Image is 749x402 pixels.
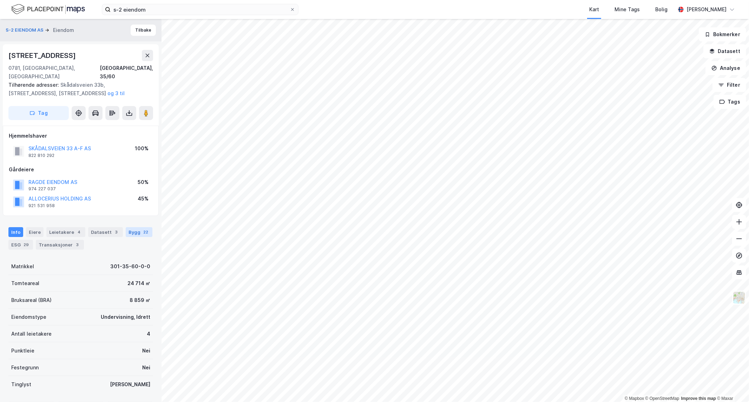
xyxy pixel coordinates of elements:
[135,144,149,153] div: 100%
[11,296,52,304] div: Bruksareal (BRA)
[26,227,44,237] div: Eiere
[131,25,156,36] button: Tilbake
[6,27,45,34] button: S-2 EIENDOM AS
[36,240,84,250] div: Transaksjoner
[142,347,150,355] div: Nei
[147,330,150,338] div: 4
[645,396,679,401] a: OpenStreetMap
[101,313,150,321] div: Undervisning, Idrett
[46,227,85,237] div: Leietakere
[703,44,746,58] button: Datasett
[681,396,716,401] a: Improve this map
[8,50,77,61] div: [STREET_ADDRESS]
[8,81,147,98] div: Skådalsveien 33b, [STREET_ADDRESS], [STREET_ADDRESS]
[113,229,120,236] div: 3
[705,61,746,75] button: Analyse
[138,178,149,186] div: 50%
[589,5,599,14] div: Kart
[625,396,644,401] a: Mapbox
[28,186,56,192] div: 974 227 037
[11,347,34,355] div: Punktleie
[100,64,153,81] div: [GEOGRAPHIC_DATA], 35/60
[28,203,55,209] div: 921 531 958
[11,363,39,372] div: Festegrunn
[74,241,81,248] div: 3
[11,279,39,288] div: Tomteareal
[142,229,150,236] div: 22
[142,363,150,372] div: Nei
[714,368,749,402] div: Kontrollprogram for chat
[686,5,727,14] div: [PERSON_NAME]
[75,229,83,236] div: 4
[714,95,746,109] button: Tags
[11,3,85,15] img: logo.f888ab2527a4732fd821a326f86c7f29.svg
[8,82,60,88] span: Tilhørende adresser:
[127,279,150,288] div: 24 714 ㎡
[699,27,746,41] button: Bokmerker
[8,106,69,120] button: Tag
[8,227,23,237] div: Info
[714,368,749,402] iframe: Chat Widget
[615,5,640,14] div: Mine Tags
[9,132,153,140] div: Hjemmelshaver
[11,330,52,338] div: Antall leietakere
[138,195,149,203] div: 45%
[130,296,150,304] div: 8 859 ㎡
[655,5,668,14] div: Bolig
[126,227,152,237] div: Bygg
[8,240,33,250] div: ESG
[53,26,74,34] div: Eiendom
[28,153,54,158] div: 822 810 292
[8,64,100,81] div: 0781, [GEOGRAPHIC_DATA], [GEOGRAPHIC_DATA]
[11,313,46,321] div: Eiendomstype
[11,380,31,389] div: Tinglyst
[88,227,123,237] div: Datasett
[9,165,153,174] div: Gårdeiere
[110,380,150,389] div: [PERSON_NAME]
[712,78,746,92] button: Filter
[22,241,30,248] div: 29
[111,4,290,15] input: Søk på adresse, matrikkel, gårdeiere, leietakere eller personer
[110,262,150,271] div: 301-35-60-0-0
[732,291,746,304] img: Z
[11,262,34,271] div: Matrikkel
